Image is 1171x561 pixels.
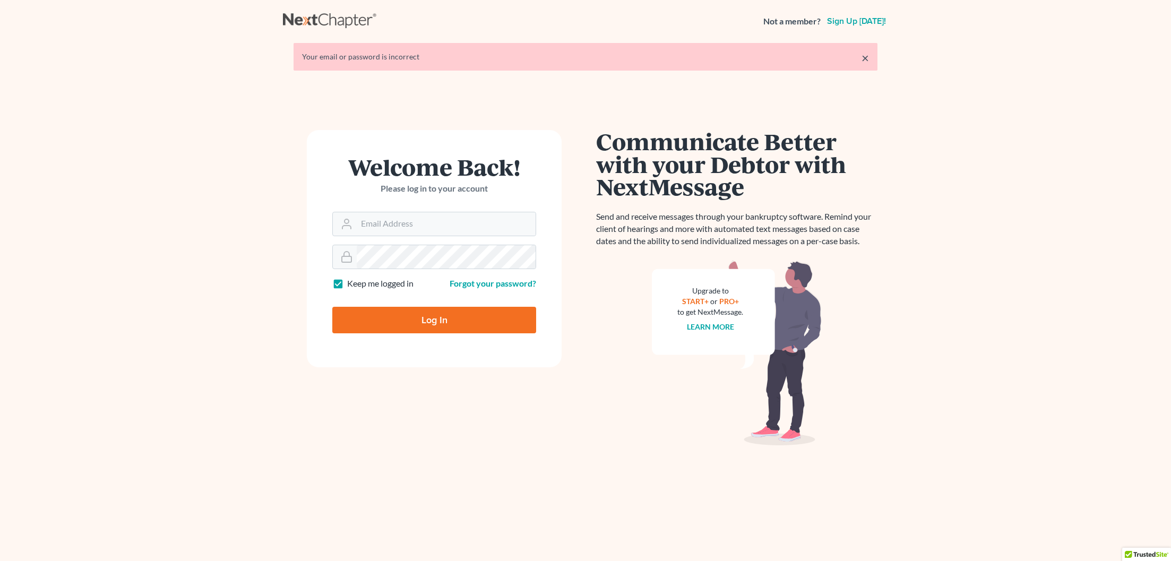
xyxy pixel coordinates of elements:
[332,156,536,178] h1: Welcome Back!
[596,211,877,247] p: Send and receive messages through your bankruptcy software. Remind your client of hearings and mo...
[332,307,536,333] input: Log In
[652,260,822,446] img: nextmessage_bg-59042aed3d76b12b5cd301f8e5b87938c9018125f34e5fa2b7a6b67550977c72.svg
[677,286,743,296] div: Upgrade to
[357,212,536,236] input: Email Address
[710,297,718,306] span: or
[682,297,709,306] a: START+
[332,183,536,195] p: Please log in to your account
[596,130,877,198] h1: Communicate Better with your Debtor with NextMessage
[302,51,869,62] div: Your email or password is incorrect
[719,297,739,306] a: PRO+
[862,51,869,64] a: ×
[687,322,734,331] a: Learn more
[763,15,821,28] strong: Not a member?
[347,278,414,290] label: Keep me logged in
[450,278,536,288] a: Forgot your password?
[677,307,743,317] div: to get NextMessage.
[825,17,888,25] a: Sign up [DATE]!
